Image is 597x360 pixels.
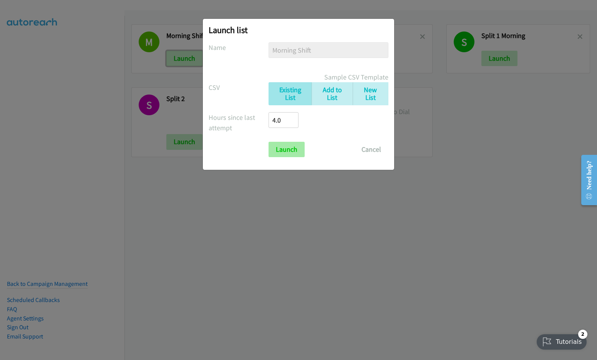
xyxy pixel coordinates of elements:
[269,82,312,106] a: Existing List
[209,112,269,133] label: Hours since last attempt
[353,82,388,106] a: New List
[532,327,591,354] iframe: Checklist
[209,82,269,93] label: CSV
[324,72,388,82] a: Sample CSV Template
[209,42,269,53] label: Name
[209,25,388,35] h2: Launch list
[354,142,388,157] button: Cancel
[312,82,353,106] a: Add to List
[575,149,597,211] iframe: Resource Center
[269,142,305,157] input: Launch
